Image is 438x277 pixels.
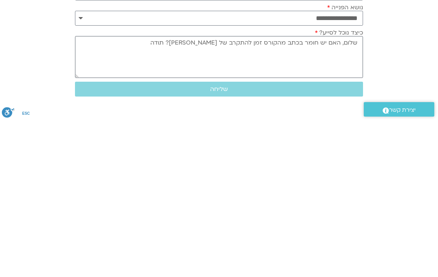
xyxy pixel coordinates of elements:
label: אימייל [342,134,363,141]
input: שם פרטי [75,88,363,104]
span: יצירת קשר [389,262,416,272]
button: שליחה [75,238,363,253]
a: עזרה [172,25,200,39]
a: עזרה [172,4,200,18]
h2: נתקלתם בבעיה? רוצים לדבר? אנא מלאו את הטופס הבא ואנו נחזור אליכם בהקדם דרך האימייל [75,54,363,74]
label: שם משפחה [331,108,363,115]
form: טופס חדש [75,82,363,257]
a: קורסים ופעילות [206,4,261,18]
a: תמכו בנו [136,25,166,39]
a: ההקלטות שלי [267,25,311,39]
label: כיצד נוכל לסייע? [315,186,363,193]
input: אימייל [75,141,363,157]
label: נושא הפנייה [327,161,363,167]
span: שליחה [210,242,228,249]
label: שם פרטי [335,82,363,88]
a: יצירת קשר [364,259,434,273]
img: תודעה בריאה [393,16,426,27]
a: קורסים ופעילות [206,25,261,39]
input: שם משפחה [75,115,363,131]
a: תמכו בנו [136,4,166,18]
a: לוח שידורים [317,25,363,39]
a: לוח שידורים [317,4,363,18]
a: ההקלטות שלי [267,4,311,18]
